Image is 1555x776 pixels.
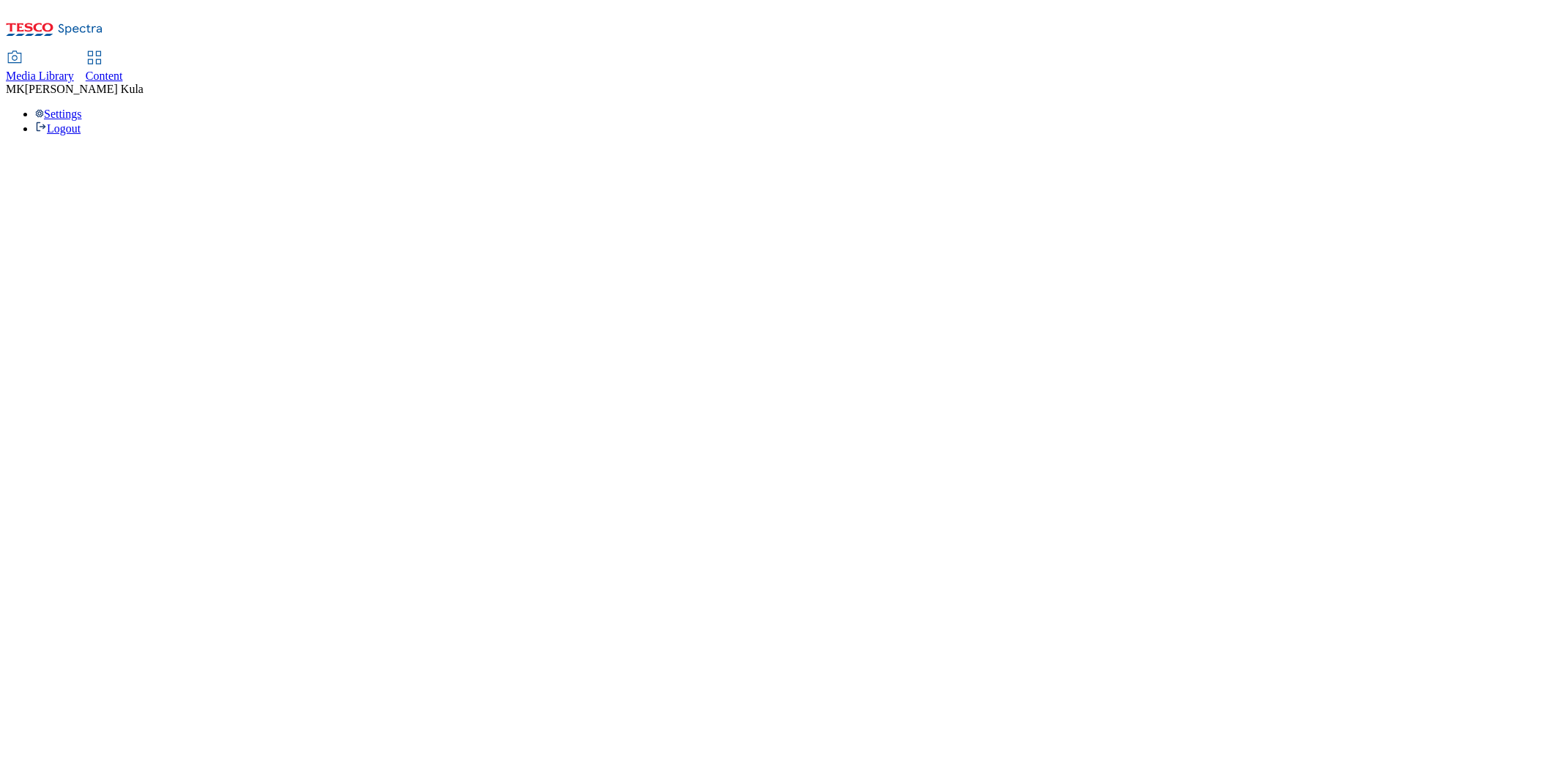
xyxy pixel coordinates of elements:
a: Logout [35,122,81,135]
span: [PERSON_NAME] Kula [25,83,143,95]
a: Media Library [6,52,74,83]
span: MK [6,83,25,95]
a: Settings [35,108,82,120]
span: Content [86,70,123,82]
span: Media Library [6,70,74,82]
a: Content [86,52,123,83]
